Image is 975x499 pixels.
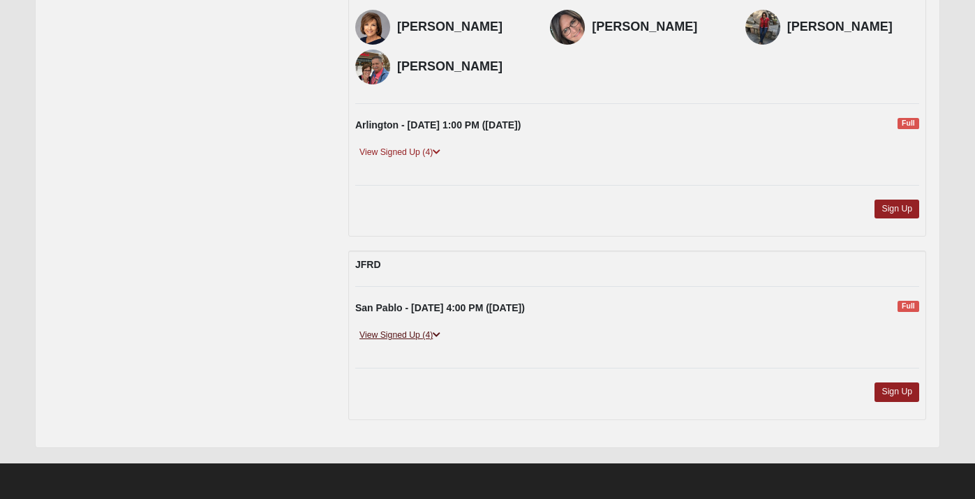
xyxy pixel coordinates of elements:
strong: JFRD [355,259,381,270]
h4: [PERSON_NAME] [397,59,529,75]
h4: [PERSON_NAME] [592,20,724,35]
span: Full [898,301,919,312]
a: View Signed Up (4) [355,328,445,343]
img: Mary Anne Jacobs [355,10,390,45]
img: Sherri Jester [745,10,780,45]
img: Cindy Deal [550,10,585,45]
h4: [PERSON_NAME] [787,20,919,35]
a: Sign Up [874,382,919,401]
strong: Arlington - [DATE] 1:00 PM ([DATE]) [355,119,521,131]
h4: [PERSON_NAME] [397,20,529,35]
a: View Signed Up (4) [355,145,445,160]
a: Sign Up [874,200,919,218]
strong: San Pablo - [DATE] 4:00 PM ([DATE]) [355,302,525,313]
img: Nick Tison [355,50,390,84]
span: Full [898,118,919,129]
